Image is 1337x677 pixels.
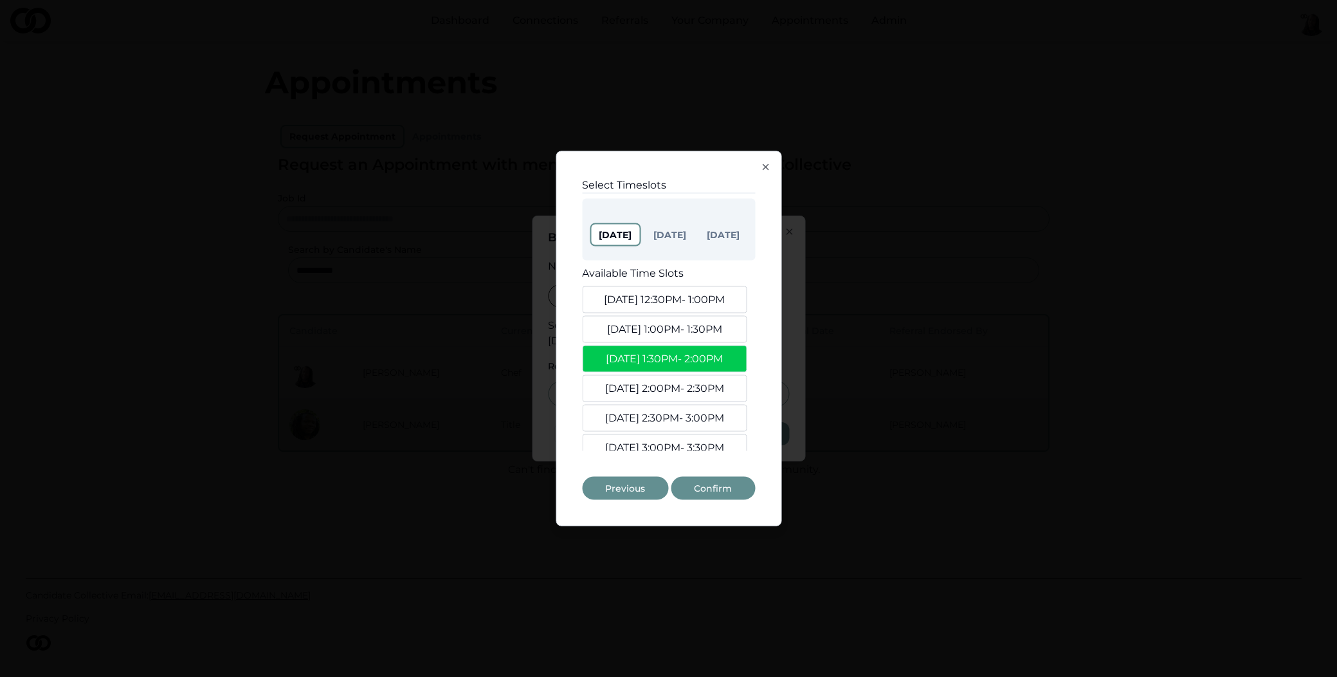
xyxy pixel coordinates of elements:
button: [DATE] 12:30PM- 1:00PM [582,286,747,313]
h3: Available Time Slots [582,266,755,281]
button: [DATE] [590,223,641,246]
button: [DATE] 2:30PM- 3:00PM [582,405,747,432]
button: Confirm [671,477,755,500]
button: [DATE] [699,225,747,245]
button: [DATE] 2:00PM- 2:30PM [582,375,747,402]
button: Previous [582,477,668,500]
button: [DATE] 1:30PM- 2:00PM [582,346,747,373]
button: [DATE] 3:00PM- 3:30PM [582,434,747,461]
h3: Select Timeslots [582,178,755,193]
button: [DATE] [646,225,694,245]
button: [DATE] 1:00PM- 1:30PM [582,316,747,343]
